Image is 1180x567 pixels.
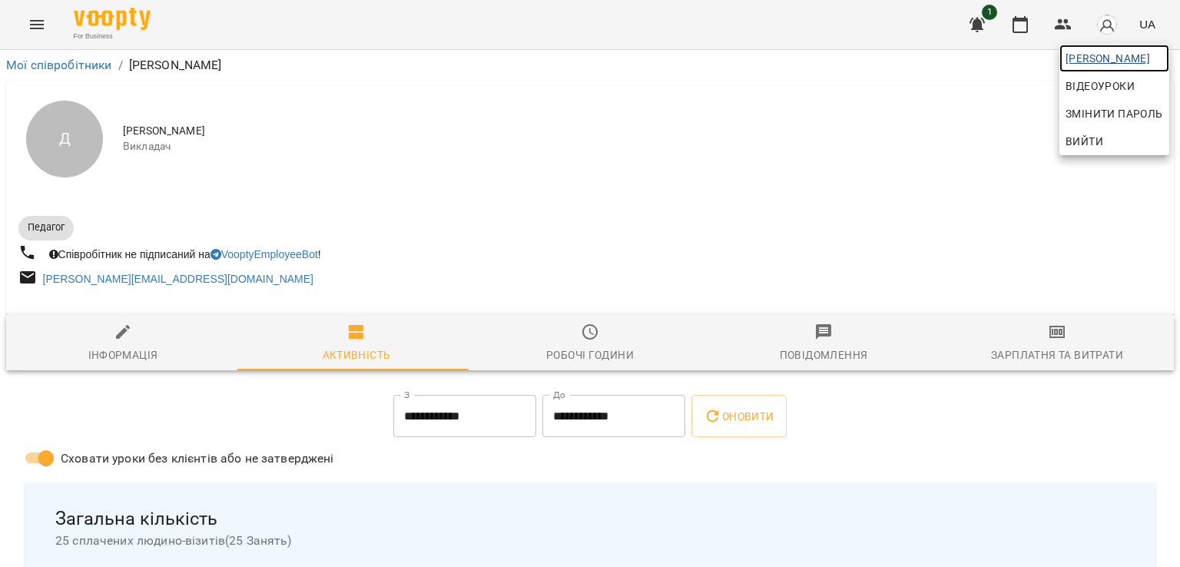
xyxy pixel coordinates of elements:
[1059,45,1169,72] a: [PERSON_NAME]
[1059,72,1141,100] a: Відеоуроки
[1059,128,1169,155] button: Вийти
[1059,100,1169,128] a: Змінити пароль
[1066,132,1103,151] span: Вийти
[1066,77,1135,95] span: Відеоуроки
[1066,49,1163,68] span: [PERSON_NAME]
[1066,104,1163,123] span: Змінити пароль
